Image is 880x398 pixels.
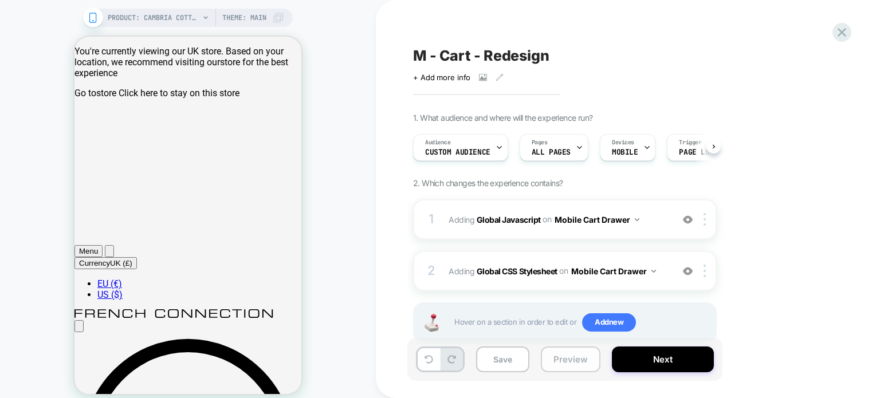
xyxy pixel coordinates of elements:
img: Joystick [420,314,443,332]
button: Save [476,346,529,372]
span: on [559,263,568,278]
b: Global CSS Stylesheet [477,266,557,275]
span: MOBILE [612,148,638,156]
button: Next [612,346,714,372]
span: Page Load [679,148,718,156]
img: close [704,213,706,226]
span: + Add more info [413,73,470,82]
div: 2 [426,259,437,282]
span: Adding [449,263,667,279]
span: ALL PAGES [532,148,571,156]
b: Global Javascript [477,214,541,224]
span: on [543,212,551,226]
span: Add new [582,313,636,332]
button: Mobile Cart Drawer [555,211,639,228]
span: Currency [5,222,36,231]
span: Devices [612,139,634,147]
span: PRODUCT: Cambria Cotton Belted Midi Dress [linen white] [108,9,199,27]
span: Hover on a section in order to edit or [454,313,710,332]
span: Pages [532,139,548,147]
a: Click here to stay on this store [44,51,165,62]
span: M - Cart - Redesign [413,47,549,64]
span: Menu [5,210,23,219]
span: Audience [425,139,451,147]
img: down arrow [651,270,656,273]
span: Trigger [679,139,701,147]
a: Switch to the EU (€) Store [23,242,48,253]
span: Theme: MAIN [222,9,266,27]
span: Custom Audience [425,148,490,156]
div: 1 [426,208,437,231]
img: crossed eye [683,215,693,224]
img: down arrow [635,218,639,221]
span: 1. What audience and where will the experience run? [413,113,592,123]
img: crossed eye [683,266,693,276]
button: Preview [541,346,600,372]
button: Search [30,208,40,220]
span: 2. Which changes the experience contains? [413,178,563,188]
a: Switch to the US ($) Store [23,253,48,263]
img: close [704,265,706,277]
span: Adding [449,211,667,228]
button: Mobile Cart Drawer [571,263,656,279]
